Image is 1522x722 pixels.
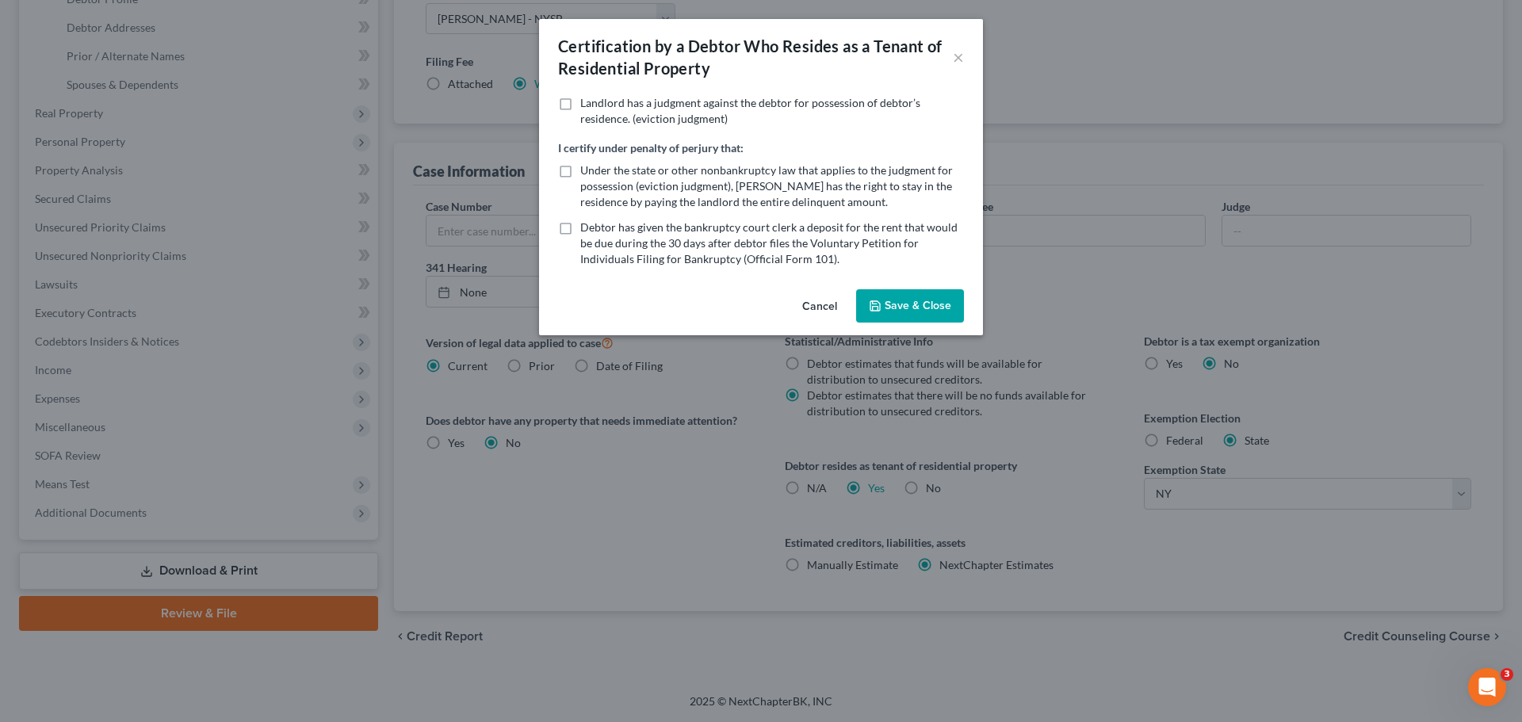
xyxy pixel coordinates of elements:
span: Debtor has given the bankruptcy court clerk a deposit for the rent that would be due during the 3... [580,220,958,265]
button: Cancel [790,291,850,323]
label: I certify under penalty of perjury that: [558,139,744,156]
div: Certification by a Debtor Who Resides as a Tenant of Residential Property [558,35,953,79]
button: × [953,48,964,67]
span: Landlord has a judgment against the debtor for possession of debtor’s residence. (eviction judgment) [580,96,920,125]
span: 3 [1501,668,1513,681]
span: Under the state or other nonbankruptcy law that applies to the judgment for possession (eviction ... [580,163,953,208]
iframe: Intercom live chat [1468,668,1506,706]
button: Save & Close [856,289,964,323]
